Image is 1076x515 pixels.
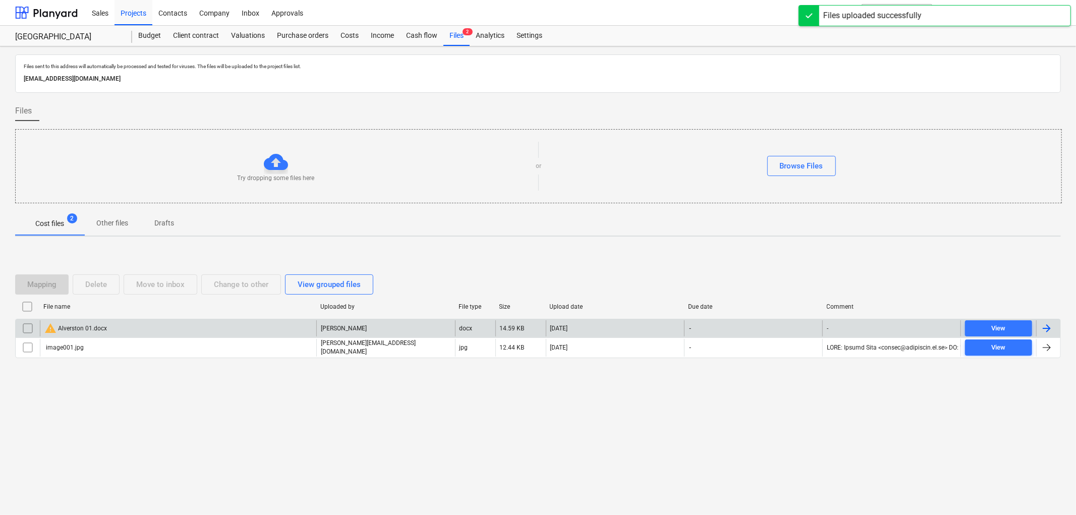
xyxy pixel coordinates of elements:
span: - [689,344,693,352]
div: jpg [460,344,468,351]
div: Due date [688,303,819,310]
div: Browse Files [780,159,823,173]
iframe: Chat Widget [1026,467,1076,515]
p: [EMAIL_ADDRESS][DOMAIN_NAME] [24,74,1052,84]
div: View grouped files [298,278,361,291]
a: Client contract [167,26,225,46]
p: or [536,162,541,170]
button: View grouped files [285,274,373,295]
div: [DATE] [550,325,568,332]
button: View [965,320,1032,336]
div: - [827,325,828,332]
div: Upload date [550,303,681,310]
a: Budget [132,26,167,46]
button: Browse Files [767,156,836,176]
div: Comment [827,303,957,310]
button: View [965,339,1032,356]
a: Settings [511,26,548,46]
div: Try dropping some files hereorBrowse Files [15,129,1062,203]
a: Cash flow [400,26,443,46]
p: Drafts [152,218,177,228]
span: 2 [463,28,473,35]
div: 12.44 KB [500,344,525,351]
div: [DATE] [550,344,568,351]
div: Files uploaded successfully [823,10,922,22]
p: [PERSON_NAME][EMAIL_ADDRESS][DOMAIN_NAME] [321,339,450,356]
div: Files [443,26,470,46]
div: docx [460,325,473,332]
div: File name [43,303,312,310]
div: View [992,342,1006,354]
div: [GEOGRAPHIC_DATA] [15,32,120,42]
span: Files [15,105,32,117]
div: Uploaded by [320,303,451,310]
a: Valuations [225,26,271,46]
p: Cost files [35,218,64,229]
div: View [992,323,1006,334]
a: Costs [334,26,365,46]
p: Try dropping some files here [237,174,314,183]
a: Income [365,26,400,46]
a: Analytics [470,26,511,46]
div: image001.jpg [44,344,84,351]
span: - [689,324,693,333]
span: warning [44,322,56,334]
a: Purchase orders [271,26,334,46]
div: Alverston 01.docx [44,322,107,334]
div: Size [499,303,542,310]
a: Files2 [443,26,470,46]
div: File type [459,303,491,310]
span: 2 [67,213,77,223]
p: Files sent to this address will automatically be processed and tested for viruses. The files will... [24,63,1052,70]
p: [PERSON_NAME] [321,324,367,333]
p: Other files [96,218,128,228]
div: 14.59 KB [500,325,525,332]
